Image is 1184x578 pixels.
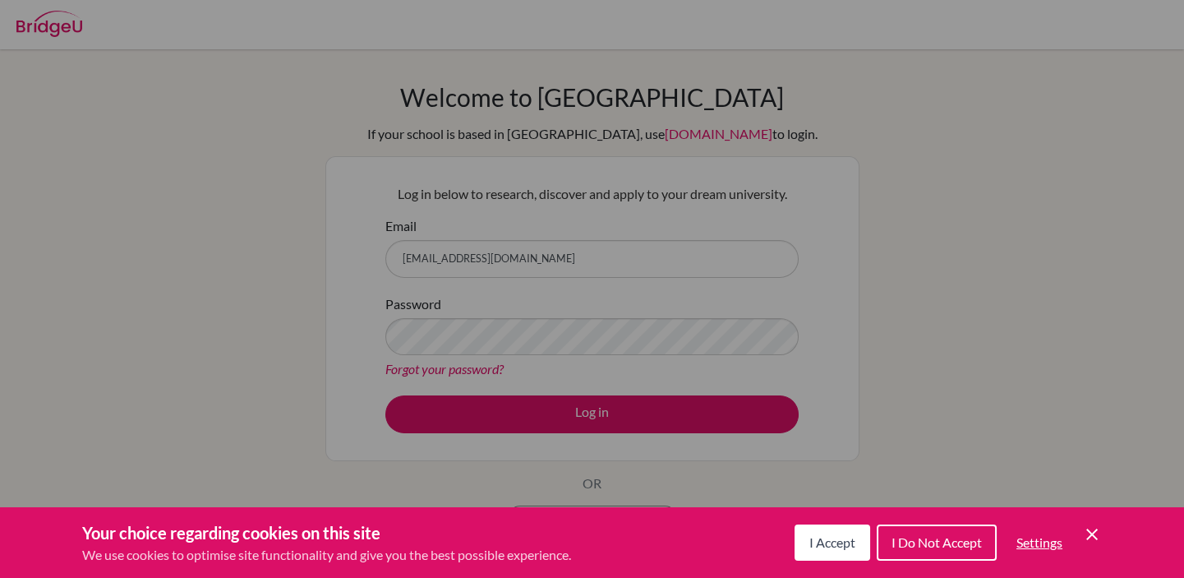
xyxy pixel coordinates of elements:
span: Settings [1016,534,1062,550]
button: I Accept [795,525,870,561]
p: We use cookies to optimise site functionality and give you the best possible experience. [82,545,571,565]
span: I Do Not Accept [891,534,982,550]
button: I Do Not Accept [877,525,997,561]
button: Save and close [1082,525,1102,544]
span: I Accept [809,534,855,550]
h3: Your choice regarding cookies on this site [82,520,571,545]
button: Settings [1003,526,1076,559]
